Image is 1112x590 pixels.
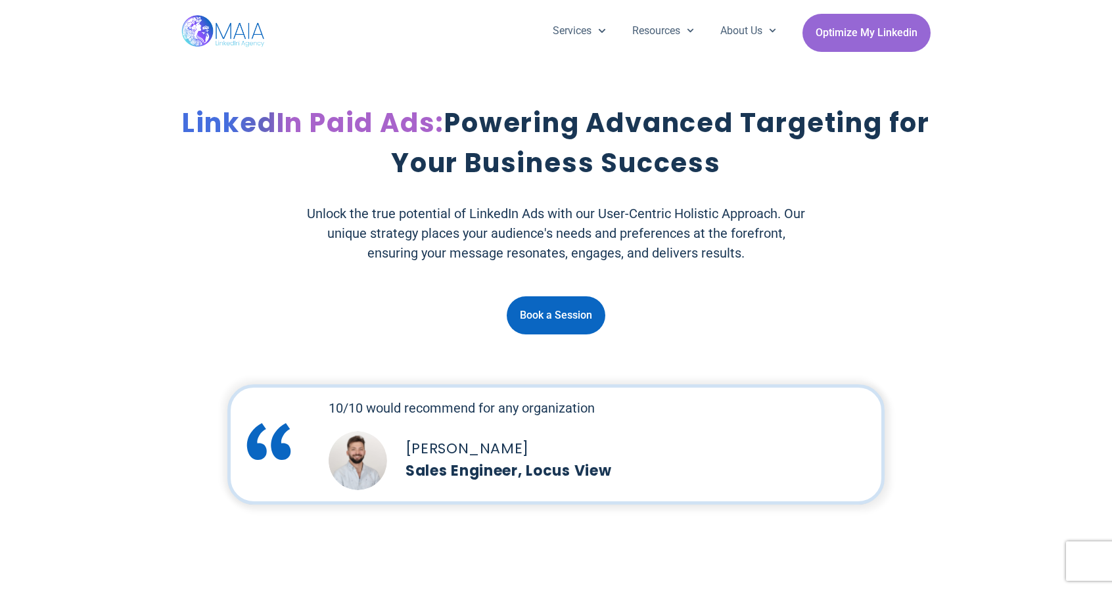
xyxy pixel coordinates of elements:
[237,410,300,473] img: blue-quotes
[329,398,910,418] h2: 10/10 would recommend for any organization
[405,438,910,460] h5: [PERSON_NAME]
[520,303,592,328] span: Book a Session
[707,14,789,48] a: About Us
[405,460,910,482] p: Sales Engineer, Locus View​
[540,14,789,48] nav: Menu
[816,20,917,45] span: Optimize My Linkedin
[329,431,388,490] img: Picture of Anshel Axelbaum
[303,204,810,263] p: Unlock the true potential of LinkedIn Ads with our User-Centric Holistic Approach. Our unique str...
[507,296,605,334] a: Book a Session
[802,14,931,52] a: Optimize My Linkedin
[182,104,444,141] span: LinkedIn Paid Ads:
[540,14,618,48] a: Services
[619,14,707,48] a: Resources
[181,103,931,183] h1: Powering Advanced Targeting for Your Business Success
